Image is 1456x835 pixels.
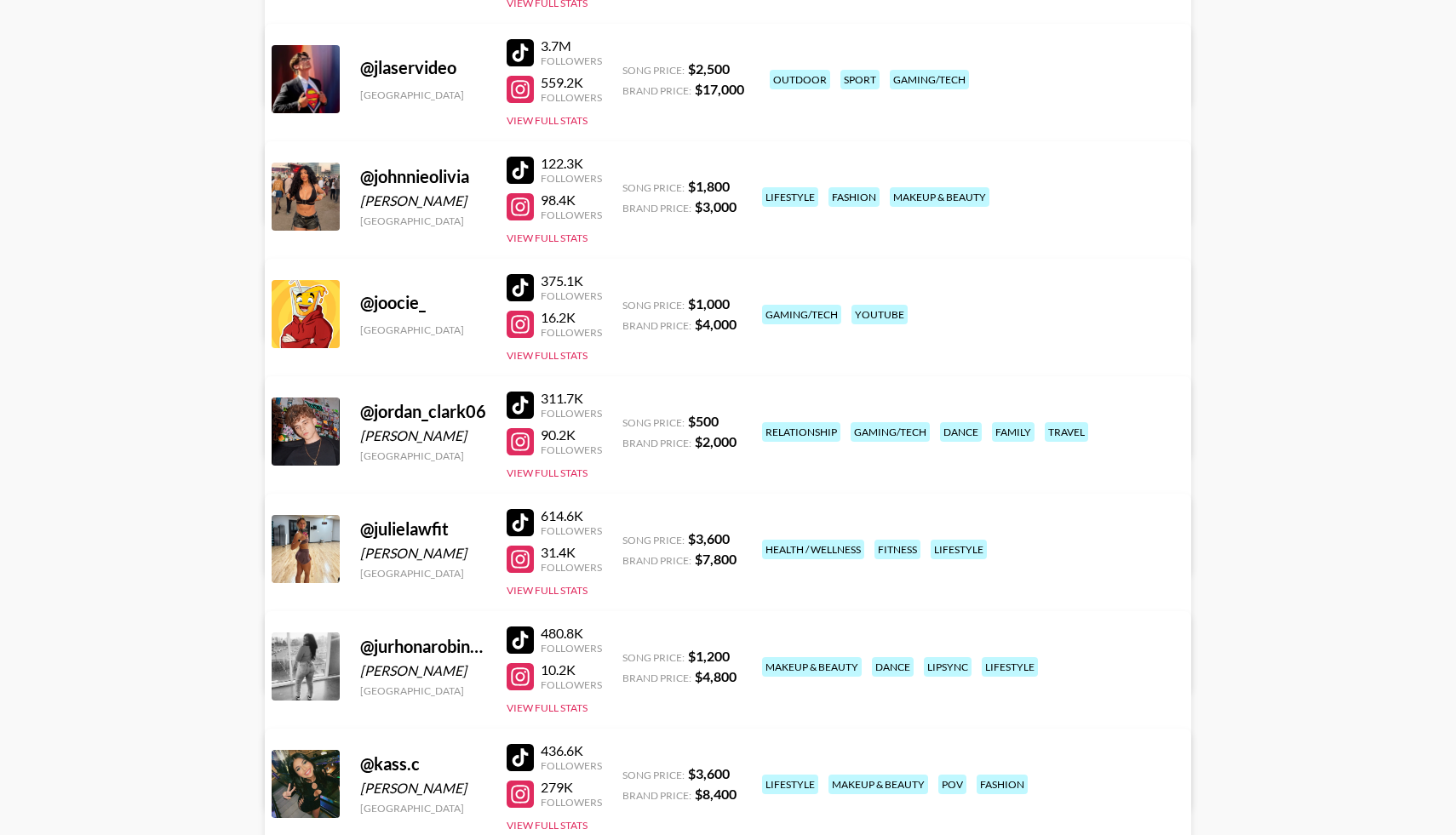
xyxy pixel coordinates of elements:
[851,422,930,442] div: gaming/tech
[695,433,737,449] strong: $ 2,000
[541,209,602,221] div: Followers
[541,37,602,54] div: 3.7M
[982,657,1038,677] div: lifestyle
[360,401,486,422] div: @ jordan_clark06
[541,625,602,642] div: 480.8K
[360,89,486,101] div: [GEOGRAPHIC_DATA]
[762,187,818,207] div: lifestyle
[360,427,486,444] div: [PERSON_NAME]
[828,187,880,207] div: fashion
[541,407,602,420] div: Followers
[695,198,737,214] strong: $ 3,000
[770,70,830,89] div: outdoor
[938,775,966,794] div: pov
[360,684,486,697] div: [GEOGRAPHIC_DATA]
[541,272,602,289] div: 375.1K
[541,507,602,524] div: 614.6K
[695,786,737,802] strong: $ 8,400
[874,540,920,559] div: fitness
[977,775,1028,794] div: fashion
[360,292,486,313] div: @ joocie_
[360,57,486,78] div: @ jlaservideo
[360,567,486,580] div: [GEOGRAPHIC_DATA]
[840,70,880,89] div: sport
[688,530,730,546] strong: $ 3,600
[828,775,928,794] div: makeup & beauty
[360,545,486,562] div: [PERSON_NAME]
[695,551,737,567] strong: $ 7,800
[360,449,486,462] div: [GEOGRAPHIC_DATA]
[622,769,685,781] span: Song Price:
[688,178,730,194] strong: $ 1,800
[622,437,691,449] span: Brand Price:
[360,753,486,775] div: @ kass.c
[507,701,588,714] button: View Full Stats
[507,819,588,832] button: View Full Stats
[507,114,588,127] button: View Full Stats
[541,155,602,172] div: 122.3K
[360,192,486,209] div: [PERSON_NAME]
[924,657,972,677] div: lipsync
[695,81,744,97] strong: $ 17,000
[688,413,719,429] strong: $ 500
[688,60,730,77] strong: $ 2,500
[872,657,914,677] div: dance
[762,422,840,442] div: relationship
[541,309,602,326] div: 16.2K
[360,636,486,657] div: @ jurhonarobinson
[541,91,602,104] div: Followers
[622,181,685,194] span: Song Price:
[695,668,737,684] strong: $ 4,800
[541,74,602,91] div: 559.2K
[541,289,602,302] div: Followers
[622,789,691,802] span: Brand Price:
[541,759,602,772] div: Followers
[360,780,486,797] div: [PERSON_NAME]
[622,64,685,77] span: Song Price:
[992,422,1035,442] div: family
[890,187,989,207] div: makeup & beauty
[507,466,588,479] button: View Full Stats
[541,326,602,339] div: Followers
[507,584,588,597] button: View Full Stats
[541,642,602,655] div: Followers
[541,742,602,759] div: 436.6K
[541,779,602,796] div: 279K
[360,214,486,227] div: [GEOGRAPHIC_DATA]
[541,54,602,67] div: Followers
[541,192,602,209] div: 98.4K
[622,651,685,664] span: Song Price:
[622,319,691,332] span: Brand Price:
[541,678,602,691] div: Followers
[622,534,685,546] span: Song Price:
[360,518,486,540] div: @ julielawfit
[541,172,602,185] div: Followers
[541,661,602,678] div: 10.2K
[622,416,685,429] span: Song Price:
[541,796,602,809] div: Followers
[541,390,602,407] div: 311.7K
[622,202,691,214] span: Brand Price:
[622,299,685,312] span: Song Price:
[622,84,691,97] span: Brand Price:
[622,672,691,684] span: Brand Price:
[695,316,737,332] strong: $ 4,000
[360,166,486,187] div: @ johnnieolivia
[360,802,486,815] div: [GEOGRAPHIC_DATA]
[762,775,818,794] div: lifestyle
[688,765,730,781] strong: $ 3,600
[940,422,982,442] div: dance
[762,657,862,677] div: makeup & beauty
[541,561,602,574] div: Followers
[541,426,602,443] div: 90.2K
[360,662,486,679] div: [PERSON_NAME]
[541,544,602,561] div: 31.4K
[507,349,588,362] button: View Full Stats
[851,305,908,324] div: youtube
[890,70,969,89] div: gaming/tech
[622,554,691,567] span: Brand Price:
[541,524,602,537] div: Followers
[541,443,602,456] div: Followers
[931,540,987,559] div: lifestyle
[507,232,588,244] button: View Full Stats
